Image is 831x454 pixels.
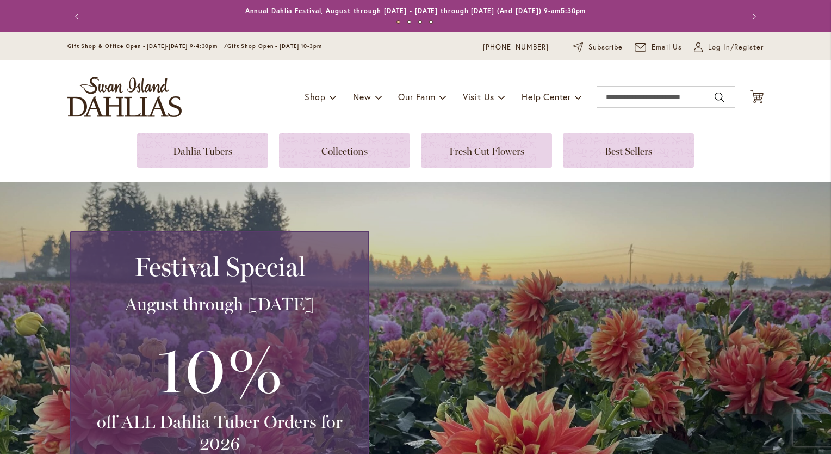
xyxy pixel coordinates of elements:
span: New [353,91,371,102]
button: Previous [67,5,89,27]
h3: August through [DATE] [84,293,355,315]
span: Gift Shop Open - [DATE] 10-3pm [227,42,322,50]
span: Gift Shop & Office Open - [DATE]-[DATE] 9-4:30pm / [67,42,227,50]
a: Email Us [635,42,683,53]
button: 1 of 4 [396,20,400,24]
span: Visit Us [463,91,494,102]
span: Help Center [522,91,571,102]
button: 3 of 4 [418,20,422,24]
h2: Festival Special [84,251,355,282]
a: Subscribe [573,42,623,53]
button: 4 of 4 [429,20,433,24]
button: 2 of 4 [407,20,411,24]
span: Shop [305,91,326,102]
span: Log In/Register [708,42,764,53]
h3: 10% [84,326,355,411]
span: Subscribe [588,42,623,53]
button: Next [742,5,764,27]
a: store logo [67,77,182,117]
span: Our Farm [398,91,435,102]
span: Email Us [652,42,683,53]
a: Annual Dahlia Festival, August through [DATE] - [DATE] through [DATE] (And [DATE]) 9-am5:30pm [245,7,586,15]
a: Log In/Register [694,42,764,53]
a: [PHONE_NUMBER] [483,42,549,53]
